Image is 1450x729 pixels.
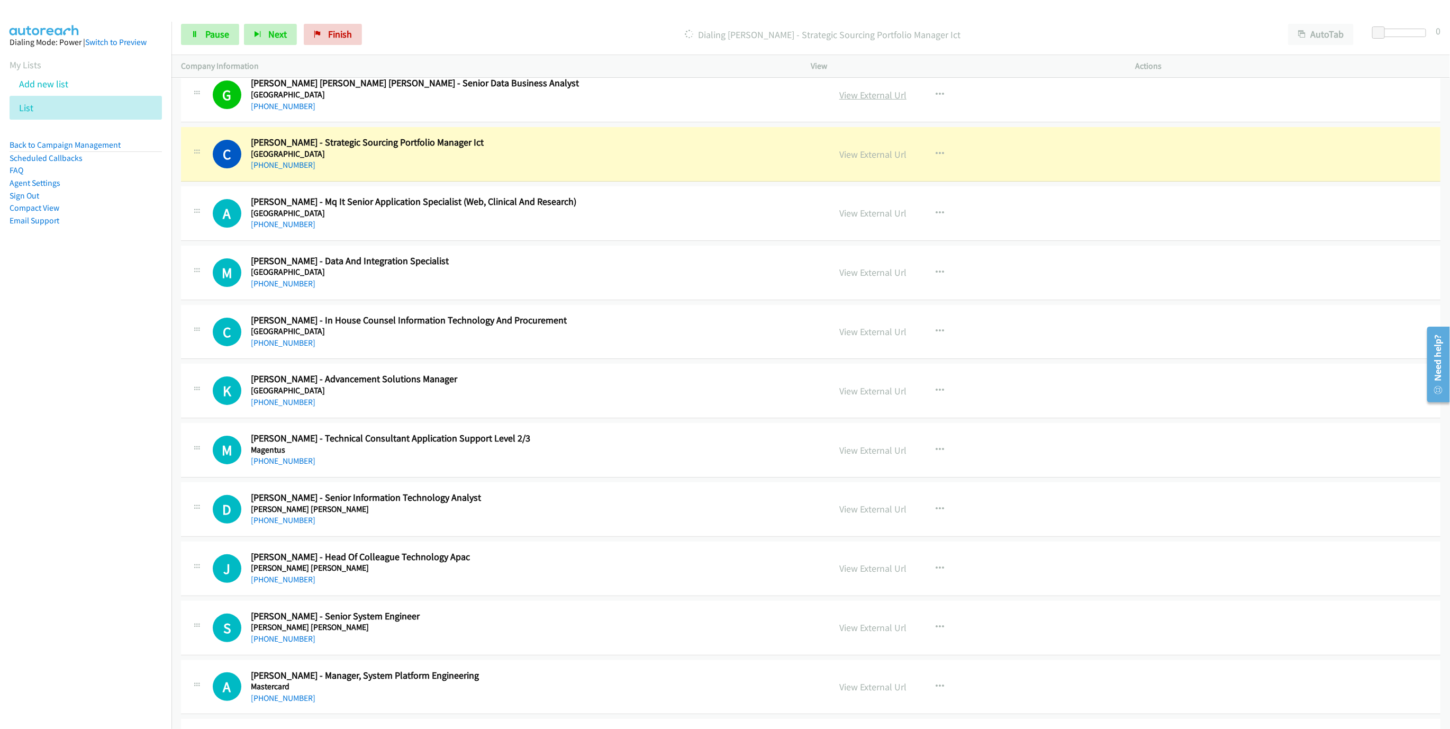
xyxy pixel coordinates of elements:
[213,376,241,405] h1: K
[251,219,315,229] a: [PHONE_NUMBER]
[268,28,287,40] span: Next
[213,436,241,464] h1: M
[839,266,907,278] a: View External Url
[213,672,241,701] h1: A
[251,610,587,623] h2: [PERSON_NAME] - Senior System Engineer
[205,28,229,40] span: Pause
[839,89,907,101] a: View External Url
[376,28,1269,42] p: Dialing [PERSON_NAME] - Strategic Sourcing Portfolio Manager Ict
[251,456,315,466] a: [PHONE_NUMBER]
[10,59,41,71] a: My Lists
[213,80,241,109] h1: G
[251,160,315,170] a: [PHONE_NUMBER]
[213,554,241,583] h1: J
[251,101,315,111] a: [PHONE_NUMBER]
[1436,24,1440,38] div: 0
[251,693,315,703] a: [PHONE_NUMBER]
[213,495,241,524] div: The call is yet to be attempted
[839,681,907,693] a: View External Url
[251,433,587,445] h2: [PERSON_NAME] - Technical Consultant Application Support Level 2/3
[251,622,587,633] h5: [PERSON_NAME] [PERSON_NAME]
[10,178,60,188] a: Agent Settings
[839,326,907,338] a: View External Url
[251,504,587,515] h5: [PERSON_NAME] [PERSON_NAME]
[213,376,241,405] div: The call is yet to be attempted
[251,89,587,100] h5: [GEOGRAPHIC_DATA]
[251,137,587,149] h2: [PERSON_NAME] - Strategic Sourcing Portfolio Manager Ict
[251,314,587,327] h2: [PERSON_NAME] - In House Counsel Information Technology And Procurement
[839,444,907,456] a: View External Url
[213,614,241,642] h1: S
[251,373,587,385] h2: [PERSON_NAME] - Advancement Solutions Manager
[251,385,587,396] h5: [GEOGRAPHIC_DATA]
[839,503,907,515] a: View External Url
[251,515,315,525] a: [PHONE_NUMBER]
[10,153,83,163] a: Scheduled Callbacks
[251,445,587,455] h5: Magentus
[213,614,241,642] div: The call is yet to be attempted
[213,318,241,346] h1: C
[839,148,907,160] a: View External Url
[251,338,315,348] a: [PHONE_NUMBER]
[213,199,241,228] h1: A
[181,60,792,73] p: Company Information
[251,149,587,159] h5: [GEOGRAPHIC_DATA]
[10,165,23,175] a: FAQ
[839,385,907,397] a: View External Url
[251,634,315,644] a: [PHONE_NUMBER]
[251,563,587,573] h5: [PERSON_NAME] [PERSON_NAME]
[251,492,587,504] h2: [PERSON_NAME] - Senior Information Technology Analyst
[839,622,907,634] a: View External Url
[1420,322,1450,407] iframe: Resource Center
[251,255,587,267] h2: [PERSON_NAME] - Data And Integration Specialist
[213,140,241,168] h1: C
[251,326,587,337] h5: [GEOGRAPHIC_DATA]
[10,203,59,213] a: Compact View
[1288,24,1354,45] button: AutoTab
[213,436,241,464] div: The call is yet to be attempted
[251,267,587,277] h5: [GEOGRAPHIC_DATA]
[10,140,121,150] a: Back to Campaign Management
[19,102,33,114] a: List
[181,24,239,45] a: Pause
[251,77,587,89] h2: [PERSON_NAME] [PERSON_NAME] [PERSON_NAME] - Senior Data Business Analyst
[213,554,241,583] div: The call is yet to be attempted
[10,215,59,226] a: Email Support
[10,191,39,201] a: Sign Out
[10,36,162,49] div: Dialing Mode: Power |
[811,60,1116,73] p: View
[328,28,352,40] span: Finish
[244,24,297,45] button: Next
[839,207,907,219] a: View External Url
[251,208,587,219] h5: [GEOGRAPHIC_DATA]
[251,681,587,692] h5: Mastercard
[251,574,315,584] a: [PHONE_NUMBER]
[251,196,587,208] h2: [PERSON_NAME] - Mq It Senior Application Specialist (Web, Clinical And Research)
[1135,60,1440,73] p: Actions
[19,78,68,90] a: Add new list
[251,551,587,563] h2: [PERSON_NAME] - Head Of Colleague Technology Apac
[251,278,315,289] a: [PHONE_NUMBER]
[251,670,587,682] h2: [PERSON_NAME] - Manager, System Platform Engineering
[839,562,907,574] a: View External Url
[304,24,362,45] a: Finish
[213,495,241,524] h1: D
[251,397,315,407] a: [PHONE_NUMBER]
[213,672,241,701] div: The call is yet to be attempted
[213,258,241,287] h1: M
[85,37,147,47] a: Switch to Preview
